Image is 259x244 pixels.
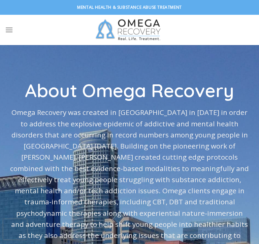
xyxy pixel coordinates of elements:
img: Omega Recovery [92,15,167,45]
iframe: reCAPTCHA [3,219,27,239]
span: About Omega Recovery [25,79,234,102]
a: Menu [5,22,13,38]
strong: Mental Health & Substance Abuse Treatment [77,4,182,10]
